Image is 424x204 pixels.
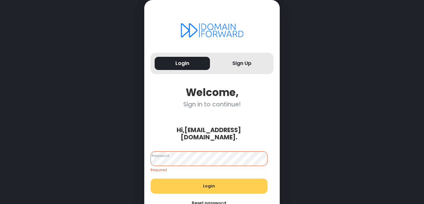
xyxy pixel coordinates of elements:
button: Login [155,57,210,70]
div: Required [151,167,267,173]
div: Welcome, [151,86,273,99]
button: Login [151,179,267,194]
div: Hi, [EMAIL_ADDRESS][DOMAIN_NAME] . [147,126,270,141]
div: Sign in to continue! [151,101,273,108]
button: Sign Up [214,57,269,70]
